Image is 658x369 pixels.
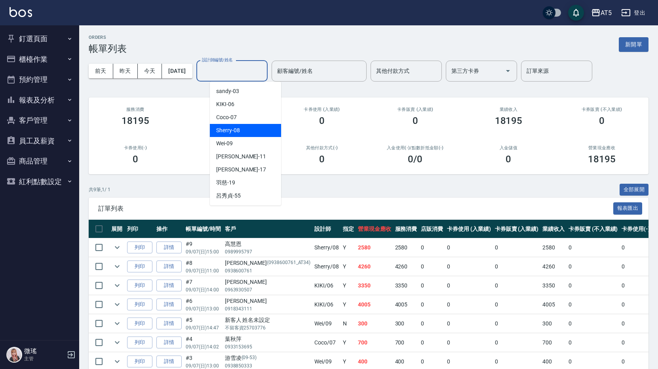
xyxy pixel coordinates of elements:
h2: 店販消費 [192,107,266,112]
td: 0 [419,276,445,295]
td: 300 [393,314,419,333]
td: #6 [184,295,223,314]
button: 客戶管理 [3,110,76,131]
button: save [568,5,584,21]
p: 09/07 (日) 14:47 [186,324,221,331]
th: 列印 [125,220,154,238]
div: 葉秋萍 [225,335,311,343]
td: 300 [356,314,393,333]
button: 釘選頁面 [3,29,76,49]
th: 帳單編號/時間 [184,220,223,238]
td: 0 [620,276,652,295]
a: 詳情 [156,280,182,292]
td: 3350 [393,276,419,295]
span: Sherry -08 [216,126,240,135]
button: 列印 [127,337,152,349]
p: 0938600761 [225,267,311,274]
p: 09/07 (日) 15:00 [186,248,221,255]
h3: 0 [413,115,418,126]
button: expand row [111,242,123,253]
td: Y [341,295,356,314]
a: 報表匯出 [613,204,643,212]
button: 櫃檯作業 [3,49,76,70]
td: 2580 [356,238,393,257]
td: Wei /09 [312,314,341,333]
h2: 業績收入 [472,107,546,112]
button: 員工及薪資 [3,131,76,151]
td: 0 [445,295,493,314]
h2: 營業現金應收 [565,145,639,150]
h2: 入金使用(-) /點數折抵金額(-) [378,145,453,150]
button: 商品管理 [3,151,76,171]
p: 0989995797 [225,248,311,255]
td: Coco /07 [312,333,341,352]
td: 0 [493,314,541,333]
button: 報表匯出 [613,202,643,215]
span: 訂單列表 [98,205,613,213]
h3: 帳單列表 [89,43,127,54]
td: #8 [184,257,223,276]
button: expand row [111,261,123,272]
td: 4005 [540,295,567,314]
td: 0 [419,257,445,276]
p: 09/07 (日) 14:02 [186,343,221,350]
td: 0 [445,238,493,257]
td: 0 [419,238,445,257]
h3: 0 [506,154,511,165]
h2: ORDERS [89,35,127,40]
button: [DATE] [162,64,192,78]
h2: 卡券使用 (入業績) [285,107,359,112]
button: 全部展開 [620,184,649,196]
h3: 18195 [122,115,149,126]
button: AT5 [588,5,615,21]
label: 設計師編號/姓名 [202,57,233,63]
p: 主管 [24,355,65,362]
h2: 卡券販賣 (不入業績) [565,107,639,112]
span: [PERSON_NAME] -17 [216,165,266,174]
p: 09/07 (日) 11:00 [186,267,221,274]
td: 0 [567,257,620,276]
button: 前天 [89,64,113,78]
td: 3350 [540,276,567,295]
p: 09/07 (日) 14:00 [186,286,221,293]
h2: 其他付款方式(-) [285,145,359,150]
span: KIKI -06 [216,100,234,108]
a: 詳情 [156,242,182,254]
td: 0 [567,238,620,257]
button: 紅利點數設定 [3,171,76,192]
h3: 18195 [588,154,616,165]
span: [PERSON_NAME] -11 [216,152,266,161]
button: expand row [111,280,123,291]
td: 0 [445,276,493,295]
td: 4005 [393,295,419,314]
button: 登出 [618,6,648,20]
td: 2580 [393,238,419,257]
th: 業績收入 [540,220,567,238]
button: 列印 [127,261,152,273]
td: 700 [540,333,567,352]
h3: 0 [599,115,605,126]
th: 卡券販賣 (入業績) [493,220,541,238]
th: 服務消費 [393,220,419,238]
td: 0 [567,295,620,314]
button: 昨天 [113,64,138,78]
h2: 入金儲值 [472,145,546,150]
button: 今天 [138,64,162,78]
h5: 微瑤 [24,347,65,355]
td: Y [341,333,356,352]
div: 游雪凌 [225,354,311,362]
td: #5 [184,314,223,333]
td: 4005 [356,295,393,314]
td: 4260 [393,257,419,276]
td: 0 [567,276,620,295]
td: 4260 [540,257,567,276]
td: 0 [567,333,620,352]
a: 詳情 [156,299,182,311]
h3: 0 [319,154,325,165]
button: 報表及分析 [3,90,76,110]
span: 呂秀貞 -55 [216,192,241,200]
td: #9 [184,238,223,257]
h2: 卡券販賣 (入業績) [378,107,453,112]
a: 詳情 [156,337,182,349]
div: [PERSON_NAME] [225,278,311,286]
